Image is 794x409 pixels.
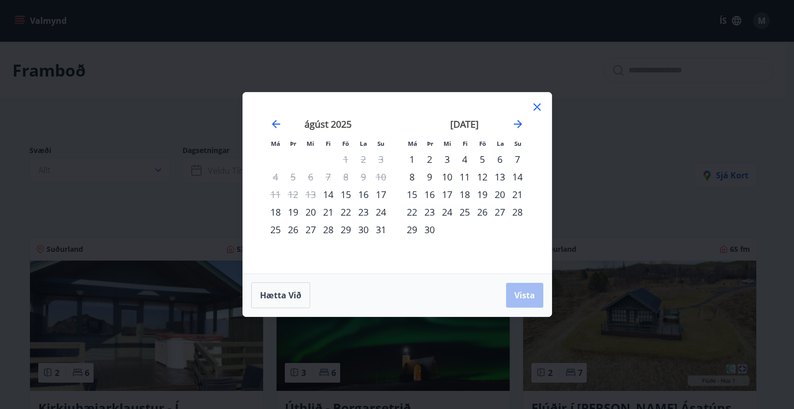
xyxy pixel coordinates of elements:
[474,150,491,168] td: Choose föstudagur, 5. september 2025 as your check-in date. It’s available.
[491,150,509,168] td: Choose laugardagur, 6. september 2025 as your check-in date. It’s available.
[438,186,456,203] td: Choose miðvikudagur, 17. september 2025 as your check-in date. It’s available.
[509,150,526,168] div: 7
[355,221,372,238] div: 30
[319,221,337,238] div: 28
[337,221,355,238] td: Choose föstudagur, 29. ágúst 2025 as your check-in date. It’s available.
[403,221,421,238] td: Choose mánudagur, 29. september 2025 as your check-in date. It’s available.
[337,186,355,203] td: Choose föstudagur, 15. ágúst 2025 as your check-in date. It’s available.
[403,203,421,221] td: Choose mánudagur, 22. september 2025 as your check-in date. It’s available.
[302,221,319,238] td: Choose miðvikudagur, 27. ágúst 2025 as your check-in date. It’s available.
[270,118,282,130] div: Move backward to switch to the previous month.
[251,282,310,308] button: Hætta við
[319,221,337,238] td: Choose fimmtudagur, 28. ágúst 2025 as your check-in date. It’s available.
[509,168,526,186] div: 14
[438,168,456,186] td: Choose miðvikudagur, 10. september 2025 as your check-in date. It’s available.
[456,168,474,186] div: 11
[302,168,319,186] td: Not available. miðvikudagur, 6. ágúst 2025
[427,140,433,147] small: Þr
[456,186,474,203] td: Choose fimmtudagur, 18. september 2025 as your check-in date. It’s available.
[372,186,390,203] td: Choose sunnudagur, 17. ágúst 2025 as your check-in date. It’s available.
[444,140,451,147] small: Mi
[491,168,509,186] div: 13
[372,203,390,221] div: 24
[284,203,302,221] div: 19
[337,221,355,238] div: 29
[355,221,372,238] td: Choose laugardagur, 30. ágúst 2025 as your check-in date. It’s available.
[326,140,331,147] small: Fi
[403,168,421,186] td: Choose mánudagur, 8. september 2025 as your check-in date. It’s available.
[491,186,509,203] div: 20
[403,168,421,186] div: 8
[474,203,491,221] td: Choose föstudagur, 26. september 2025 as your check-in date. It’s available.
[474,168,491,186] div: 12
[421,186,438,203] div: 16
[319,186,337,203] td: Choose fimmtudagur, 14. ágúst 2025 as your check-in date. It’s available.
[456,203,474,221] div: 25
[474,186,491,203] td: Choose föstudagur, 19. september 2025 as your check-in date. It’s available.
[372,221,390,238] div: 31
[491,203,509,221] td: Choose laugardagur, 27. september 2025 as your check-in date. It’s available.
[509,203,526,221] td: Choose sunnudagur, 28. september 2025 as your check-in date. It’s available.
[284,221,302,238] td: Choose þriðjudagur, 26. ágúst 2025 as your check-in date. It’s available.
[438,203,456,221] td: Choose miðvikudagur, 24. september 2025 as your check-in date. It’s available.
[421,221,438,238] div: 30
[491,168,509,186] td: Choose laugardagur, 13. september 2025 as your check-in date. It’s available.
[408,140,417,147] small: Má
[403,221,421,238] div: 29
[337,203,355,221] div: 22
[474,168,491,186] td: Choose föstudagur, 12. september 2025 as your check-in date. It’s available.
[319,203,337,221] td: Choose fimmtudagur, 21. ágúst 2025 as your check-in date. It’s available.
[372,203,390,221] td: Choose sunnudagur, 24. ágúst 2025 as your check-in date. It’s available.
[284,186,302,203] td: Not available. þriðjudagur, 12. ágúst 2025
[403,186,421,203] div: 15
[450,118,479,130] strong: [DATE]
[456,150,474,168] div: 4
[509,150,526,168] td: Choose sunnudagur, 7. september 2025 as your check-in date. It’s available.
[474,186,491,203] div: 19
[284,203,302,221] td: Choose þriðjudagur, 19. ágúst 2025 as your check-in date. It’s available.
[302,203,319,221] div: 20
[372,186,390,203] div: 17
[421,203,438,221] div: 23
[403,186,421,203] td: Choose mánudagur, 15. september 2025 as your check-in date. It’s available.
[255,105,539,261] div: Calendar
[421,150,438,168] div: 2
[438,203,456,221] div: 24
[355,186,372,203] td: Choose laugardagur, 16. ágúst 2025 as your check-in date. It’s available.
[474,203,491,221] div: 26
[319,168,337,186] td: Not available. fimmtudagur, 7. ágúst 2025
[512,118,524,130] div: Move forward to switch to the next month.
[456,168,474,186] td: Choose fimmtudagur, 11. september 2025 as your check-in date. It’s available.
[355,150,372,168] td: Not available. laugardagur, 2. ágúst 2025
[302,203,319,221] td: Choose miðvikudagur, 20. ágúst 2025 as your check-in date. It’s available.
[267,186,284,203] td: Not available. mánudagur, 11. ágúst 2025
[456,203,474,221] td: Choose fimmtudagur, 25. september 2025 as your check-in date. It’s available.
[307,140,314,147] small: Mi
[284,221,302,238] div: 26
[337,186,355,203] div: 15
[438,168,456,186] div: 10
[267,203,284,221] td: Choose mánudagur, 18. ágúst 2025 as your check-in date. It’s available.
[403,150,421,168] td: Choose mánudagur, 1. september 2025 as your check-in date. It’s available.
[304,118,352,130] strong: ágúst 2025
[337,168,355,186] td: Not available. föstudagur, 8. ágúst 2025
[372,150,390,168] td: Not available. sunnudagur, 3. ágúst 2025
[438,150,456,168] div: 3
[456,150,474,168] td: Choose fimmtudagur, 4. september 2025 as your check-in date. It’s available.
[421,186,438,203] td: Choose þriðjudagur, 16. september 2025 as your check-in date. It’s available.
[302,221,319,238] div: 27
[497,140,504,147] small: La
[491,203,509,221] div: 27
[267,203,284,221] div: 18
[355,186,372,203] div: 16
[360,140,367,147] small: La
[421,203,438,221] td: Choose þriðjudagur, 23. september 2025 as your check-in date. It’s available.
[377,140,385,147] small: Su
[474,150,491,168] div: 5
[267,221,284,238] div: 25
[509,203,526,221] div: 28
[337,150,355,168] td: Not available. föstudagur, 1. ágúst 2025
[456,186,474,203] div: 18
[514,140,522,147] small: Su
[355,203,372,221] div: 23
